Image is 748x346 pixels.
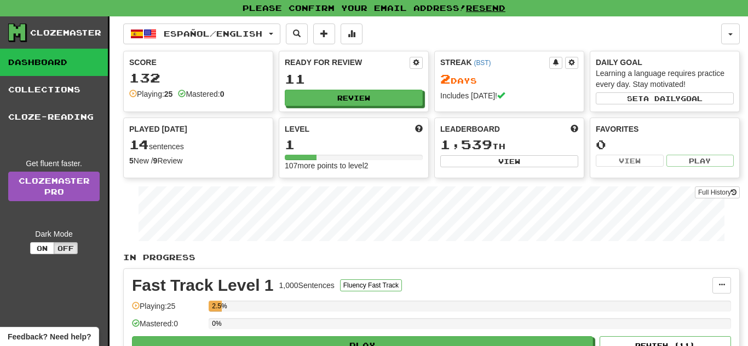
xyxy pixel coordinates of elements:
[123,24,280,44] button: Español/English
[440,124,500,134] span: Leaderboard
[643,95,681,102] span: a daily
[132,277,274,294] div: Fast Track Level 1
[132,318,203,336] div: Mastered: 0
[129,138,267,152] div: sentences
[220,90,225,98] strong: 0
[30,27,101,38] div: Clozemaster
[212,301,222,312] div: 2.5%
[285,160,423,171] div: 107 more points to level 2
[54,242,78,254] button: Off
[279,280,335,291] div: 1,000 Sentences
[129,57,267,68] div: Score
[596,124,734,134] div: Favorites
[8,228,100,239] div: Dark Mode
[571,124,578,134] span: This week in points, UTC
[440,155,578,167] button: View
[8,172,100,201] a: ClozemasterPro
[164,90,173,98] strong: 25
[440,137,492,152] span: 1,539
[695,186,740,198] button: Full History
[341,24,363,44] button: More stats
[286,24,308,44] button: Search sentences
[596,138,734,151] div: 0
[132,301,203,319] div: Playing: 25
[285,57,410,68] div: Ready for Review
[340,279,402,291] button: Fluency Fast Track
[178,89,224,99] div: Mastered:
[8,331,91,342] span: Open feedback widget
[415,124,423,134] span: Score more points to level up
[474,59,491,67] a: (BST)
[440,138,578,152] div: th
[123,252,740,263] p: In Progress
[129,89,172,99] div: Playing:
[8,158,100,169] div: Get fluent faster.
[596,57,734,68] div: Daily Goal
[440,90,578,101] div: Includes [DATE]!
[129,155,267,166] div: New / Review
[129,137,149,152] span: 14
[285,72,423,86] div: 11
[129,156,134,165] strong: 5
[129,71,267,85] div: 132
[285,124,309,134] span: Level
[666,155,734,167] button: Play
[30,242,54,254] button: On
[596,68,734,90] div: Learning a language requires practice every day. Stay motivated!
[466,3,505,13] a: Resend
[440,72,578,86] div: Day s
[285,138,423,151] div: 1
[153,156,158,165] strong: 9
[129,124,187,134] span: Played [DATE]
[596,92,734,104] button: Seta dailygoal
[440,57,549,68] div: Streak
[285,90,423,106] button: Review
[164,29,262,38] span: Español / English
[440,71,451,86] span: 2
[596,155,664,167] button: View
[313,24,335,44] button: Add sentence to collection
